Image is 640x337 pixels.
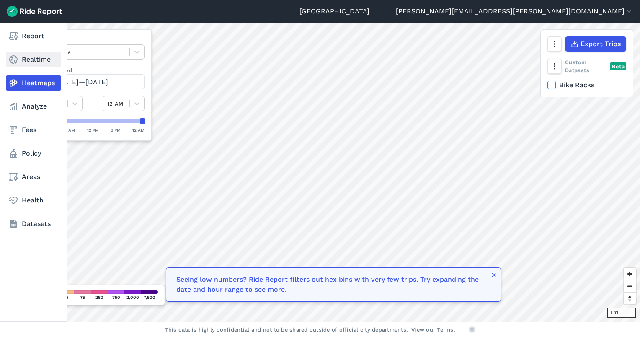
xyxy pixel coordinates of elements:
button: Export Trips [565,36,626,52]
a: Datasets [6,216,61,231]
label: Data Period [41,66,145,74]
label: Data Type [41,36,145,44]
div: Beta [610,62,626,70]
button: Reset bearing to north [624,292,636,304]
div: 6 PM [111,126,121,134]
button: Zoom in [624,268,636,280]
a: Areas [6,169,61,184]
button: [PERSON_NAME][EMAIL_ADDRESS][PERSON_NAME][DOMAIN_NAME] [396,6,633,16]
a: Heatmaps [6,75,61,91]
a: Policy [6,146,61,161]
a: Fees [6,122,61,137]
a: Realtime [6,52,61,67]
span: [DATE]—[DATE] [56,78,108,86]
div: 12 PM [87,126,99,134]
button: [DATE]—[DATE] [41,74,145,89]
label: Bike Racks [547,80,626,90]
div: Custom Datasets [547,58,626,74]
canvas: Map [27,23,640,322]
a: [GEOGRAPHIC_DATA] [299,6,369,16]
a: Report [6,29,61,44]
div: 6 AM [65,126,75,134]
div: — [83,99,103,109]
a: View our Terms. [411,326,455,334]
div: 1 mi [607,308,636,318]
button: Zoom out [624,280,636,292]
a: Analyze [6,99,61,114]
img: Ride Report [7,6,62,17]
span: Export Trips [581,39,621,49]
a: Health [6,193,61,208]
div: 12 AM [132,126,145,134]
